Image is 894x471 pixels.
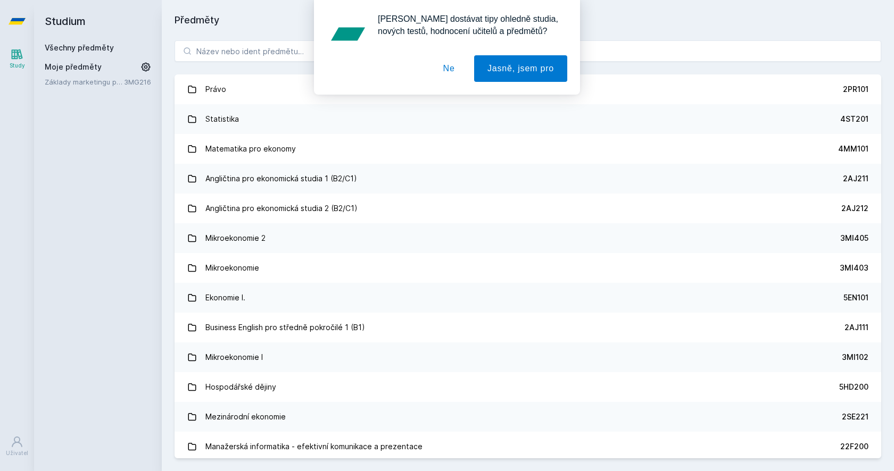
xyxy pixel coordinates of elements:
[205,347,263,368] div: Mikroekonomie I
[843,292,868,303] div: 5EN101
[840,233,868,243] div: 3MI405
[205,108,239,130] div: Statistika
[840,263,868,273] div: 3MI403
[175,253,881,283] a: Mikroekonomie 3MI403
[474,55,567,82] button: Jasně, jsem pro
[839,382,868,392] div: 5HD200
[175,223,881,253] a: Mikroekonomie 2 3MI405
[327,13,369,55] img: notification icon
[175,164,881,194] a: Angličtina pro ekonomická studia 1 (B2/C1) 2AJ211
[842,352,868,363] div: 3MI102
[205,198,358,219] div: Angličtina pro ekonomická studia 2 (B2/C1)
[841,203,868,214] div: 2AJ212
[175,134,881,164] a: Matematika pro ekonomy 4MM101
[175,104,881,134] a: Statistika 4ST201
[845,322,868,333] div: 2AJ111
[205,287,245,308] div: Ekonomie I.
[205,168,357,189] div: Angličtina pro ekonomická studia 1 (B2/C1)
[205,257,259,279] div: Mikroekonomie
[838,144,868,154] div: 4MM101
[175,283,881,313] a: Ekonomie I. 5EN101
[205,406,286,427] div: Mezinárodní ekonomie
[175,313,881,342] a: Business English pro středně pokročilé 1 (B1) 2AJ111
[843,173,868,184] div: 2AJ211
[175,194,881,223] a: Angličtina pro ekonomická studia 2 (B2/C1) 2AJ212
[205,376,276,398] div: Hospodářské dějiny
[205,317,365,338] div: Business English pro středně pokročilé 1 (B1)
[2,430,32,462] a: Uživatel
[6,449,28,457] div: Uživatel
[205,138,296,159] div: Matematika pro ekonomy
[205,228,266,249] div: Mikroekonomie 2
[175,372,881,402] a: Hospodářské dějiny 5HD200
[840,441,868,452] div: 22F200
[175,402,881,432] a: Mezinárodní ekonomie 2SE221
[369,13,567,37] div: [PERSON_NAME] dostávat tipy ohledně studia, nových testů, hodnocení učitelů a předmětů?
[840,114,868,124] div: 4ST201
[430,55,468,82] button: Ne
[175,342,881,372] a: Mikroekonomie I 3MI102
[175,432,881,461] a: Manažerská informatika - efektivní komunikace a prezentace 22F200
[842,411,868,422] div: 2SE221
[205,436,423,457] div: Manažerská informatika - efektivní komunikace a prezentace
